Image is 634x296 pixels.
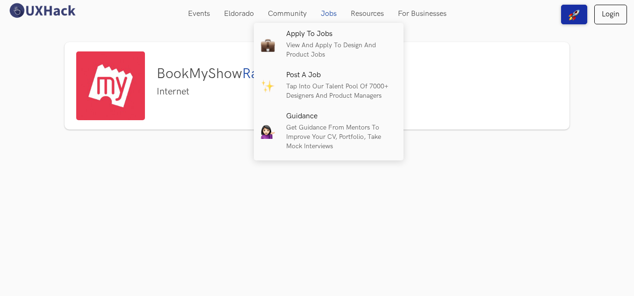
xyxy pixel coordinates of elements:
[261,5,314,23] a: Community
[286,30,396,38] h6: Apply to Jobs
[314,5,344,23] a: Jobs
[242,65,295,82] a: Rate it >
[286,112,396,121] h6: Guidance
[391,5,454,23] a: For Businesses
[286,41,396,59] p: View and apply to design and product jobs
[7,2,77,19] img: UXHack logo
[217,5,261,23] a: Eldorado
[157,65,295,82] h3: BookMyShow
[181,5,217,23] a: Events
[594,5,627,24] a: Login
[261,79,275,93] img: Stars
[286,123,396,151] p: Get guidance from mentors to improve your CV, portfolio, take mock interviews
[569,9,580,21] img: rocket
[157,86,295,97] h4: Internet
[254,23,403,64] a: BriefcaseApply to JobsView and apply to design and product jobs
[254,105,403,156] a: Guidance emojiGuidanceGet guidance from mentors to improve your CV, portfolio, take mock interviews
[344,5,391,23] a: Resources
[254,64,403,105] a: StarsPost a JobTap into our talent pool of 7000+ designers and product managers
[286,82,396,101] p: Tap into our talent pool of 7000+ designers and product managers
[261,38,275,52] img: Briefcase
[76,51,145,120] img: BookMyShow logo
[261,125,275,139] img: Guidance emoji
[286,71,396,79] h6: Post a Job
